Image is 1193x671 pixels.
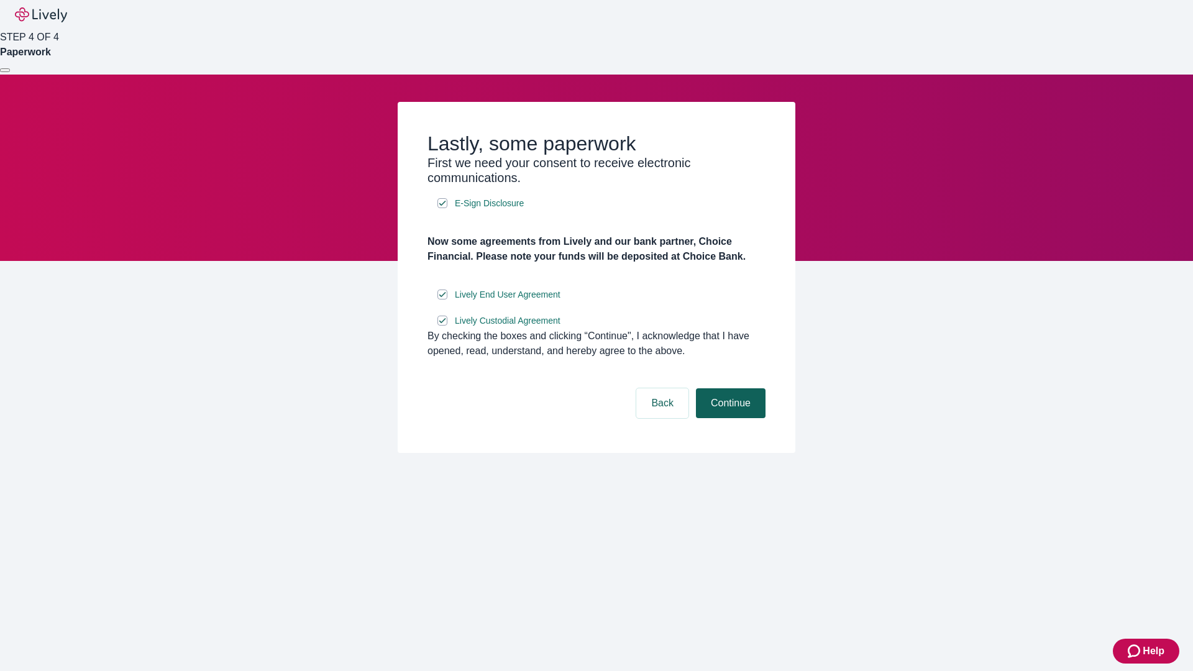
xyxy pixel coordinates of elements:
button: Back [636,388,688,418]
h2: Lastly, some paperwork [427,132,766,155]
img: Lively [15,7,67,22]
a: e-sign disclosure document [452,313,563,329]
a: e-sign disclosure document [452,196,526,211]
button: Zendesk support iconHelp [1113,639,1179,664]
button: Continue [696,388,766,418]
span: Lively Custodial Agreement [455,314,560,327]
svg: Zendesk support icon [1128,644,1143,659]
h3: First we need your consent to receive electronic communications. [427,155,766,185]
div: By checking the boxes and clicking “Continue", I acknowledge that I have opened, read, understand... [427,329,766,358]
span: E-Sign Disclosure [455,197,524,210]
a: e-sign disclosure document [452,287,563,303]
span: Lively End User Agreement [455,288,560,301]
span: Help [1143,644,1164,659]
h4: Now some agreements from Lively and our bank partner, Choice Financial. Please note your funds wi... [427,234,766,264]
